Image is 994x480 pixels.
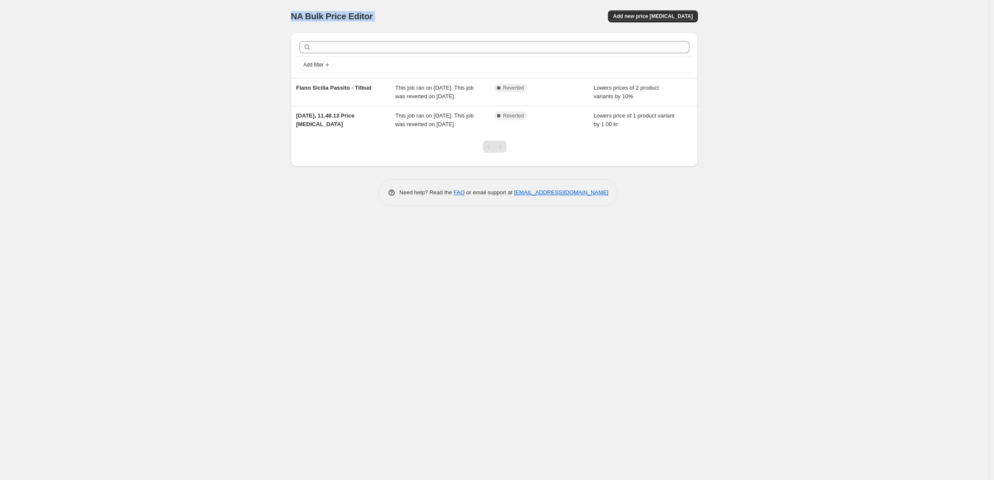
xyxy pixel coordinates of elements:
[296,112,354,127] span: [DATE], 11.48.13 Price [MEDICAL_DATA]
[594,85,659,100] span: Lowers prices of 2 product variants by 10%
[291,12,373,21] span: NA Bulk Price Editor
[503,112,524,119] span: Reverted
[296,85,371,91] span: Fiano Sicilia Passito - Tilbud
[395,112,474,127] span: This job ran on [DATE]. This job was reverted on [DATE].
[399,189,454,196] span: Need help? Read the
[514,189,608,196] a: [EMAIL_ADDRESS][DOMAIN_NAME]
[613,13,693,20] span: Add new price [MEDICAL_DATA]
[594,112,675,127] span: Lowers price of 1 product variant by 1.00 kr
[608,10,698,22] button: Add new price [MEDICAL_DATA]
[483,141,506,153] nav: Pagination
[303,61,323,68] span: Add filter
[465,189,514,196] span: or email support at
[503,85,524,91] span: Reverted
[395,85,474,100] span: This job ran on [DATE]. This job was reverted on [DATE].
[299,60,334,70] button: Add filter
[454,189,465,196] a: FAQ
